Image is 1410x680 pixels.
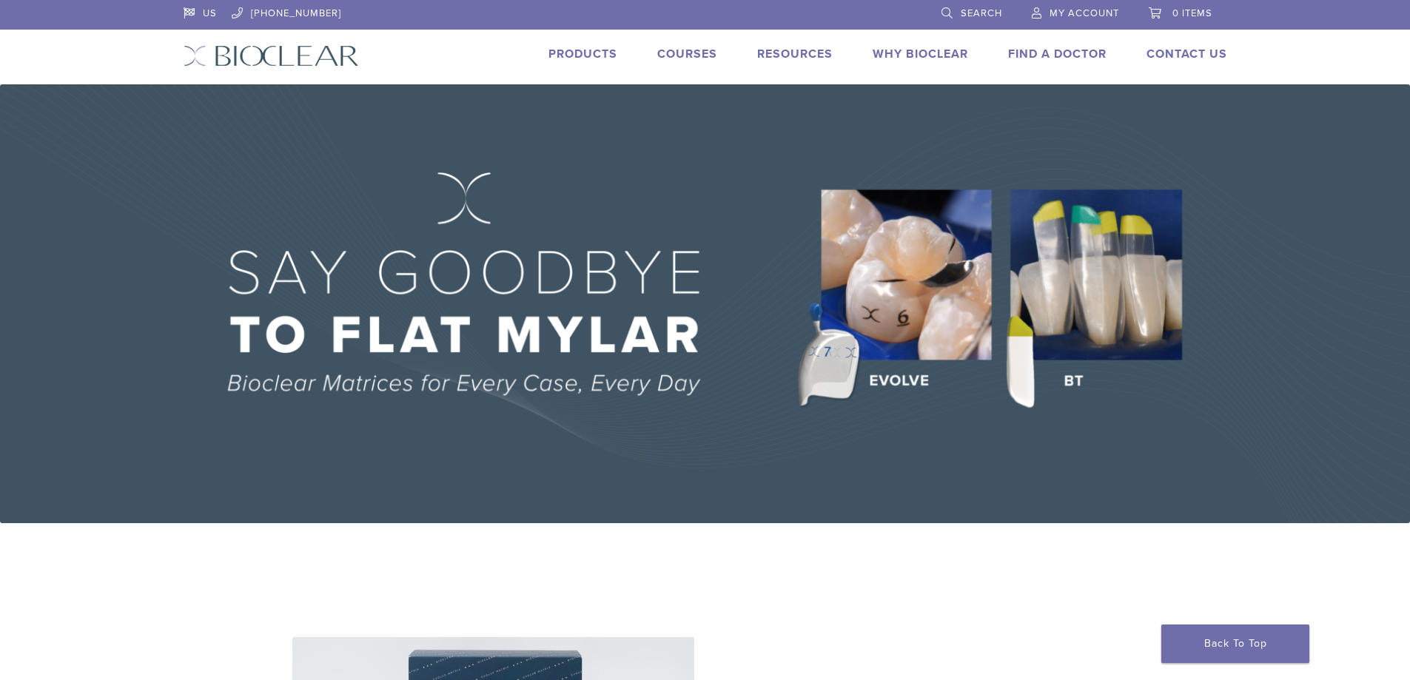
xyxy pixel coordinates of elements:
[184,45,359,67] img: Bioclear
[757,47,833,61] a: Resources
[1172,7,1212,19] span: 0 items
[961,7,1002,19] span: Search
[548,47,617,61] a: Products
[1050,7,1119,19] span: My Account
[1008,47,1107,61] a: Find A Doctor
[657,47,717,61] a: Courses
[873,47,968,61] a: Why Bioclear
[1147,47,1227,61] a: Contact Us
[1161,625,1309,663] a: Back To Top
